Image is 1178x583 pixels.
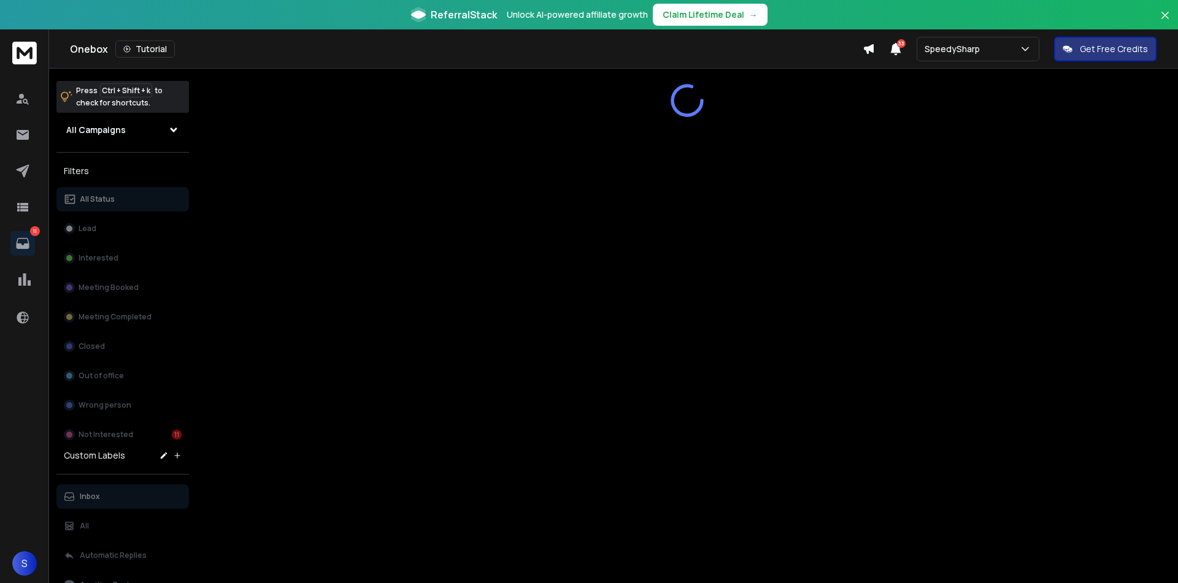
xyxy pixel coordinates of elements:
p: Unlock AI-powered affiliate growth [507,9,648,21]
div: Onebox [70,40,863,58]
p: Get Free Credits [1080,43,1148,55]
h3: Filters [56,162,189,180]
span: → [749,9,758,21]
p: Press to check for shortcuts. [76,85,163,109]
button: Claim Lifetime Deal→ [653,4,768,26]
button: S [12,551,37,576]
p: 11 [30,226,40,236]
button: Close banner [1157,7,1173,37]
span: Ctrl + Shift + k [100,83,152,97]
span: 33 [897,39,906,48]
button: All Campaigns [56,118,189,142]
a: 11 [10,231,35,256]
button: Tutorial [115,40,175,58]
h3: Custom Labels [64,449,125,462]
span: ReferralStack [431,7,497,22]
h1: All Campaigns [66,124,126,136]
button: Get Free Credits [1054,37,1157,61]
p: SpeedySharp [925,43,985,55]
